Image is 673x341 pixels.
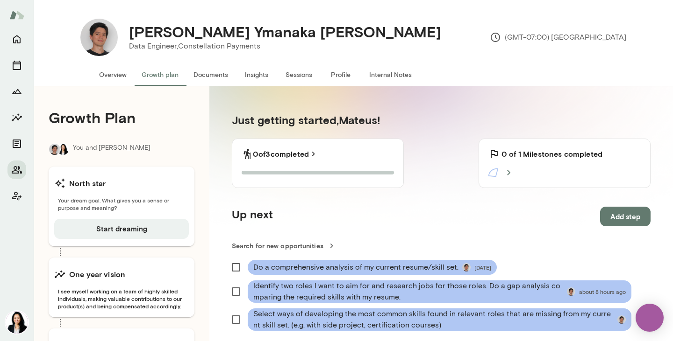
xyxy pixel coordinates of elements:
button: Overview [92,63,134,86]
button: Documents [7,134,26,153]
h6: North star [69,178,106,189]
button: Growth Plan [7,82,26,101]
button: Client app [7,187,26,205]
button: Home [7,30,26,49]
h4: Growth Plan [49,109,194,126]
h6: 0 of 1 Milestones completed [501,148,602,160]
a: Search for new opportunities [232,241,651,251]
img: Mateus Ymanaka Barretto [462,263,471,271]
div: Identify two roles I want to aim for and research jobs for those roles. Do a gap analysis compari... [248,280,631,303]
div: Select ways of developing the most common skills found in relevant roles that are missing from my... [248,308,631,331]
button: Add step [600,207,651,226]
span: [DATE] [474,264,491,271]
button: Internal Notes [362,63,419,86]
button: Insights [7,108,26,127]
button: Start dreaming [54,219,189,238]
button: Documents [186,63,236,86]
p: (GMT-07:00) [GEOGRAPHIC_DATA] [490,32,626,43]
img: Mateus Ymanaka Barretto [567,287,575,296]
img: Mento [9,6,24,24]
h4: [PERSON_NAME] Ymanaka [PERSON_NAME] [129,23,441,41]
span: I see myself working on a team of highly skilled individuals, making valuable contributions to ou... [54,287,189,310]
span: Do a comprehensive analysis of my current resume/skill set. [253,262,458,273]
span: Your dream goal. What gives you a sense or purpose and meaning? [54,196,189,211]
span: about 8 hours ago [579,288,626,295]
img: Mateus Ymanaka Barretto [80,19,118,56]
span: Identify two roles I want to aim for and research jobs for those roles. Do a gap analysis compari... [253,280,563,303]
p: You and [PERSON_NAME] [73,143,150,155]
p: Data Engineer, Constellation Payments [129,41,441,52]
button: Profile [320,63,362,86]
button: Members [7,160,26,179]
button: Sessions [7,56,26,75]
img: Monica Aggarwal [6,311,28,334]
div: Do a comprehensive analysis of my current resume/skill set.Mateus Ymanaka Barretto[DATE] [248,260,497,275]
h5: Up next [232,207,273,226]
img: Mateus Ymanaka Barretto [617,315,626,324]
button: Insights [236,63,278,86]
button: One year visionI see myself working on a team of highly skilled individuals, making valuable cont... [49,257,194,317]
button: Sessions [278,63,320,86]
img: Mateus Ymanaka Barretto [49,144,60,155]
img: Monica Aggarwal [57,144,69,155]
a: 0of3completed [253,148,318,160]
span: Select ways of developing the most common skills found in relevant roles that are missing from my... [253,308,614,331]
h5: Just getting started, Mateus ! [232,112,651,127]
h6: One year vision [69,269,125,280]
button: Growth plan [134,63,186,86]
